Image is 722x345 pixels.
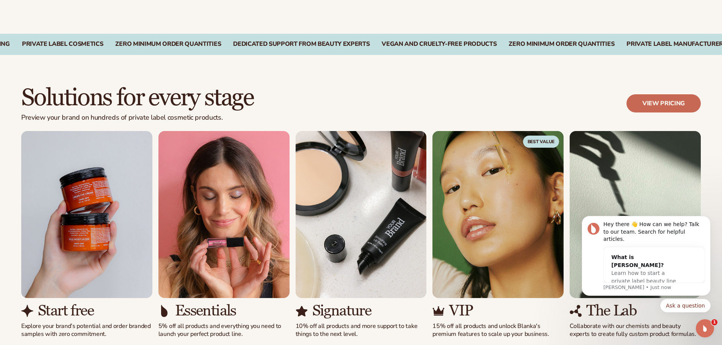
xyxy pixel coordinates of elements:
img: Shopify Image 14 [432,305,445,317]
img: Shopify Image 15 [570,131,701,298]
img: Shopify Image 9 [158,131,290,298]
div: ZERO MINIMUM ORDER QUANTITIES [115,41,221,48]
img: Shopify Image 8 [21,305,33,317]
div: DEDICATED SUPPORT FROM BEAUTY EXPERTS [233,41,370,48]
p: 5% off all products and everything you need to launch your perfect product line. [158,322,290,338]
p: 10% off all products and more support to take things to the next level. [296,322,427,338]
iframe: Intercom live chat [696,319,714,337]
h3: Signature [312,303,371,319]
div: 3 / 5 [296,131,427,338]
img: Shopify Image 7 [21,131,152,298]
p: Collaborate with our chemists and beauty experts to create fully custom product formulas. [570,322,701,338]
h3: Essentials [175,303,236,319]
div: Vegan and Cruelty-Free Products [382,41,496,48]
img: Shopify Image 11 [296,131,427,298]
div: 1 / 5 [21,131,152,338]
span: 1 [711,319,717,325]
p: Preview your brand on hundreds of private label cosmetic products. [21,114,254,122]
a: View pricing [626,94,701,112]
p: 15% off all products and unlock Blanka's premium features to scale up your business. [432,322,564,338]
div: 2 / 5 [158,131,290,338]
div: Zero Minimum Order Quantities [509,41,614,48]
h3: VIP [449,303,473,319]
img: Shopify Image 16 [570,305,582,317]
img: Shopify Image 10 [158,305,171,317]
p: Explore your brand’s potential and order branded samples with zero commitment. [21,322,152,338]
div: 4 / 5 [432,131,564,338]
img: Shopify Image 12 [296,305,308,317]
iframe: Intercom notifications message [570,198,722,325]
div: 5 / 5 [570,131,701,338]
h3: Start free [38,303,94,319]
div: PRIVATE LABEL COSMETICS [22,41,103,48]
h2: Solutions for every stage [21,85,254,111]
img: Shopify Image 13 [432,131,564,298]
span: Best Value [523,136,559,148]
